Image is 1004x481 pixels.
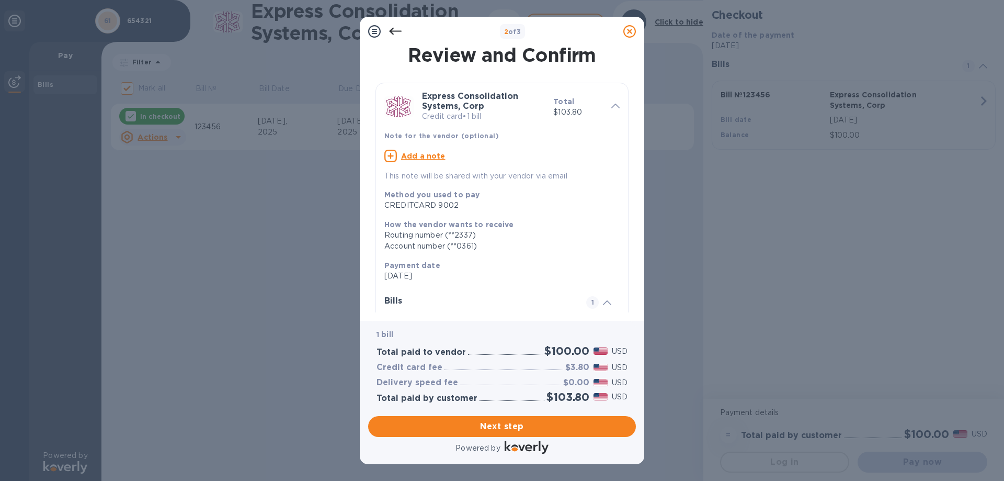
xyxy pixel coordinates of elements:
[376,378,458,388] h3: Delivery speed fee
[546,390,589,404] h2: $103.80
[612,346,627,357] p: USD
[586,296,599,309] span: 1
[594,364,608,371] img: USD
[565,363,589,373] h3: $3.80
[401,152,446,160] u: Add a note
[384,241,611,252] div: Account number (**0361)
[612,391,627,402] p: USD
[376,348,466,357] h3: Total paid to vendor
[373,44,631,66] h1: Review and Confirm
[376,420,627,433] span: Next step
[384,171,620,182] p: This note will be shared with your vendor via email
[422,91,518,111] b: Express Consolidation Systems, Corp
[594,348,608,355] img: USD
[376,363,442,373] h3: Credit card fee
[376,394,477,404] h3: Total paid by customer
[384,271,611,282] p: [DATE]
[594,379,608,386] img: USD
[504,28,521,36] b: of 3
[384,261,440,270] b: Payment date
[384,296,574,306] h3: Bills
[563,378,589,388] h3: $0.00
[384,230,611,241] div: Routing number (**2337)
[612,377,627,388] p: USD
[505,441,549,454] img: Logo
[422,111,545,122] p: Credit card • 1 bill
[612,362,627,373] p: USD
[553,97,574,106] b: Total
[376,330,393,339] b: 1 bill
[384,132,499,140] b: Note for the vendor (optional)
[553,107,603,118] p: $103.80
[384,191,480,199] b: Method you used to pay
[384,220,514,229] b: How the vendor wants to receive
[594,393,608,400] img: USD
[544,344,589,357] h2: $100.00
[384,92,620,182] div: Express Consolidation Systems, CorpCredit card•1 billTotal$103.80Note for the vendor (optional)Ad...
[455,443,500,454] p: Powered by
[368,416,636,437] button: Next step
[384,200,611,211] div: CREDITCARD 9002
[504,28,508,36] span: 2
